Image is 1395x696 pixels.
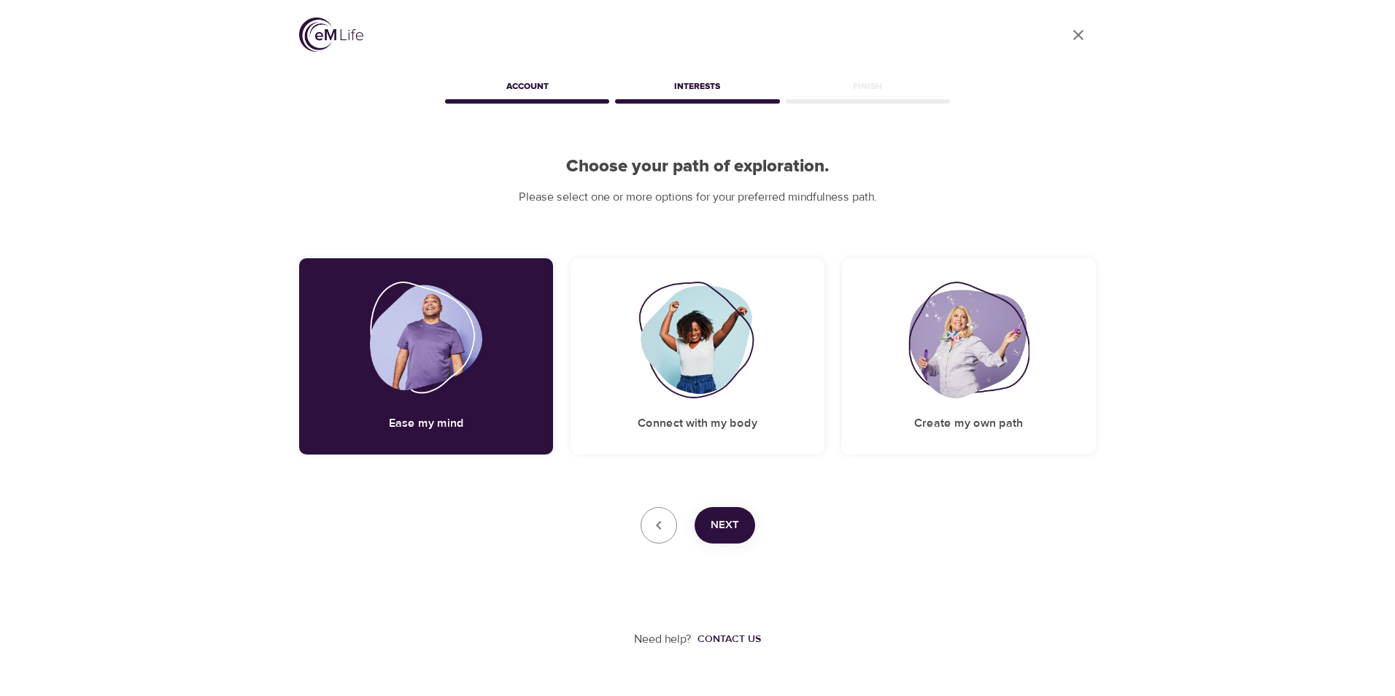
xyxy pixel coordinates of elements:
[638,282,757,398] img: Connect with my body
[634,631,692,648] p: Need help?
[299,156,1096,177] h2: Choose your path of exploration.
[299,189,1096,206] p: Please select one or more options for your preferred mindfulness path.
[571,258,824,455] div: Connect with my bodyConnect with my body
[692,632,761,646] a: Contact us
[697,632,761,646] div: Contact us
[1061,18,1096,53] a: close
[842,258,1096,455] div: Create my own pathCreate my own path
[908,282,1029,398] img: Create my own path
[389,416,464,431] h5: Ease my mind
[299,18,363,52] img: logo
[695,507,755,544] button: Next
[914,416,1023,431] h5: Create my own path
[370,282,483,398] img: Ease my mind
[299,258,553,455] div: Ease my mindEase my mind
[711,516,739,535] span: Next
[638,416,757,431] h5: Connect with my body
